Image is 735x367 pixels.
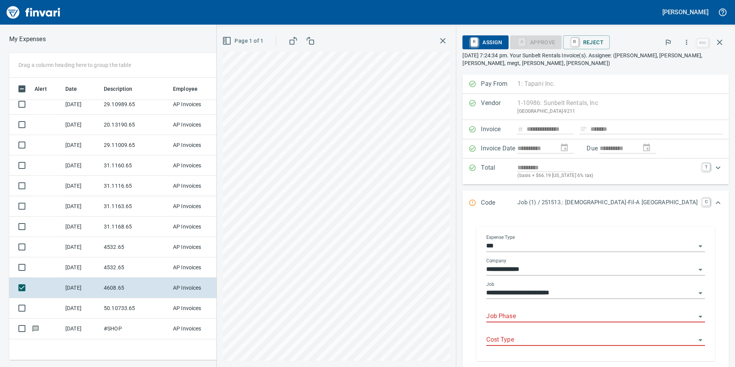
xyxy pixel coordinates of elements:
[62,319,101,339] td: [DATE]
[173,84,208,93] span: Employee
[173,84,198,93] span: Employee
[678,34,695,51] button: More
[170,319,228,339] td: AP Invoices
[224,36,263,46] span: Page 1 of 1
[695,264,706,275] button: Open
[62,135,101,155] td: [DATE]
[104,84,143,93] span: Description
[695,335,706,345] button: Open
[481,163,517,180] p: Total
[170,135,228,155] td: AP Invoices
[481,198,517,208] p: Code
[170,278,228,298] td: AP Invoices
[517,172,698,180] p: (basis + $66.19 [US_STATE] 6% tax)
[62,196,101,217] td: [DATE]
[101,135,170,155] td: 29.11009.65
[662,8,708,16] h5: [PERSON_NAME]
[571,38,579,46] a: R
[101,278,170,298] td: 4608.65
[35,84,57,93] span: Alert
[170,298,228,319] td: AP Invoices
[62,176,101,196] td: [DATE]
[697,38,708,47] a: esc
[62,257,101,278] td: [DATE]
[471,38,478,46] a: R
[170,217,228,237] td: AP Invoices
[695,288,706,299] button: Open
[170,155,228,176] td: AP Invoices
[62,298,101,319] td: [DATE]
[462,158,729,184] div: Expand
[660,34,677,51] button: Flag
[101,115,170,135] td: 20.13190.65
[170,176,228,196] td: AP Invoices
[5,3,62,22] img: Finvari
[62,155,101,176] td: [DATE]
[486,235,515,240] label: Expense Type
[101,94,170,115] td: 29.10989.65
[9,35,46,44] p: My Expenses
[462,52,729,67] p: [DATE] 7:24:34 pm. Your Sunbelt Rentals Invoice(s). Assignee: ([PERSON_NAME], [PERSON_NAME], [PER...
[101,257,170,278] td: 4532.65
[62,115,101,135] td: [DATE]
[462,35,508,49] button: RAssign
[104,84,133,93] span: Description
[702,198,710,206] a: C
[563,35,610,49] button: RReject
[660,6,710,18] button: [PERSON_NAME]
[101,298,170,319] td: 50.10733.65
[62,94,101,115] td: [DATE]
[65,84,87,93] span: Date
[101,319,170,339] td: #SHOP
[101,155,170,176] td: 31.1160.65
[695,33,729,52] span: Close invoice
[101,196,170,217] td: 31.1163.65
[65,84,77,93] span: Date
[695,311,706,322] button: Open
[101,176,170,196] td: 31.1116.65
[18,61,131,69] p: Drag a column heading here to group the table
[170,94,228,115] td: AP Invoices
[170,257,228,278] td: AP Invoices
[170,196,228,217] td: AP Invoices
[32,326,40,331] span: Has messages
[62,237,101,257] td: [DATE]
[101,237,170,257] td: 4532.65
[469,36,502,49] span: Assign
[695,241,706,252] button: Open
[170,237,228,257] td: AP Invoices
[9,35,46,44] nav: breadcrumb
[62,217,101,237] td: [DATE]
[170,115,228,135] td: AP Invoices
[702,163,710,171] a: T
[569,36,604,49] span: Reject
[62,278,101,298] td: [DATE]
[486,259,506,263] label: Company
[517,198,698,207] p: Job (1) / 251513.: [DEMOGRAPHIC_DATA]-Fil-A [GEOGRAPHIC_DATA]
[35,84,47,93] span: Alert
[486,282,494,287] label: Job
[101,217,170,237] td: 31.1168.65
[221,34,266,48] button: Page 1 of 1
[462,190,729,216] div: Expand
